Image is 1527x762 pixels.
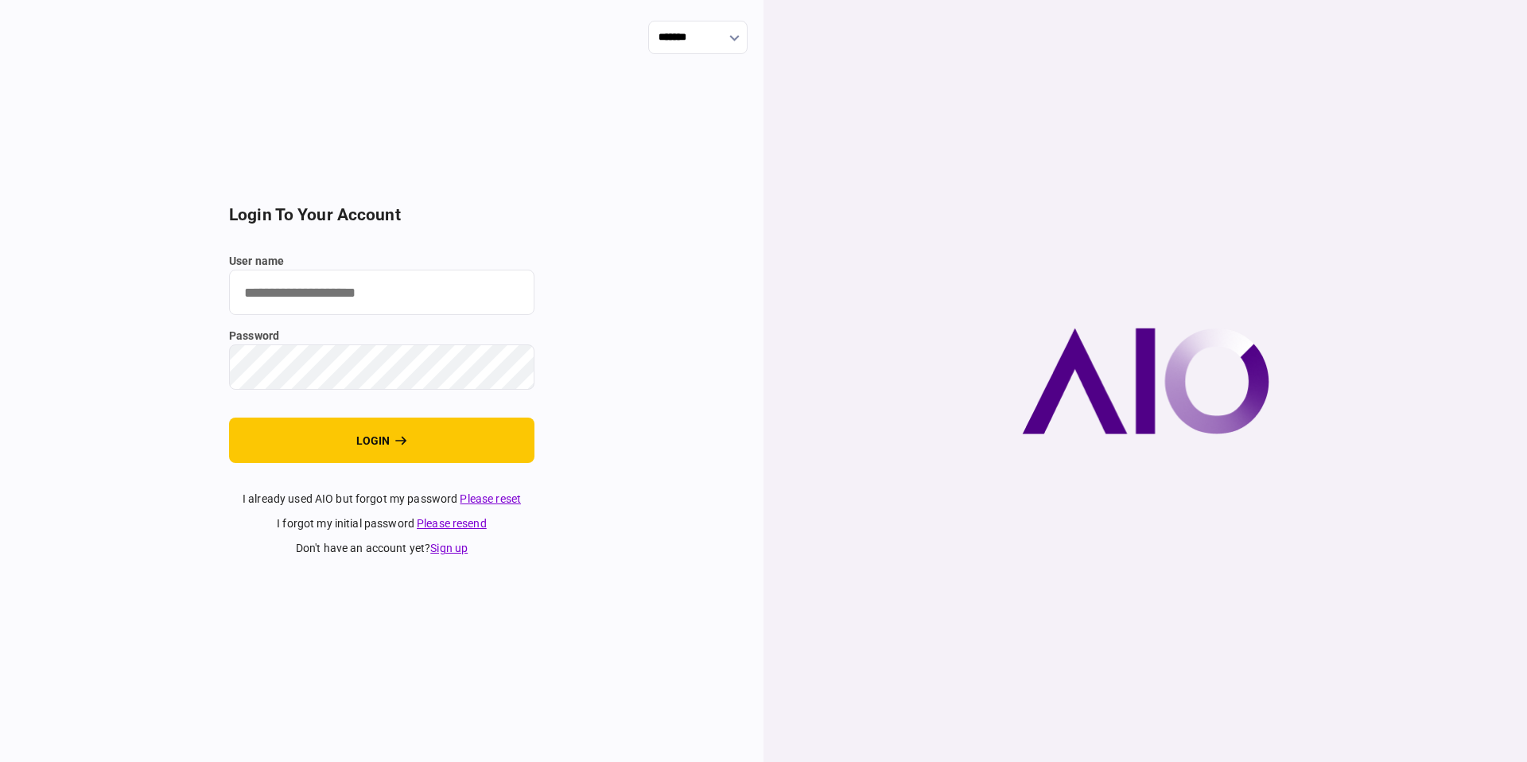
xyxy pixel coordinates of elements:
[229,491,534,507] div: I already used AIO but forgot my password
[229,540,534,557] div: don't have an account yet ?
[430,542,468,554] a: Sign up
[1022,328,1269,434] img: AIO company logo
[229,515,534,532] div: I forgot my initial password
[417,517,487,530] a: Please resend
[648,21,748,54] input: show language options
[229,344,534,390] input: password
[229,328,534,344] label: password
[229,205,534,225] h2: login to your account
[460,492,521,505] a: Please reset
[229,270,534,315] input: user name
[229,418,534,463] button: login
[229,253,534,270] label: user name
